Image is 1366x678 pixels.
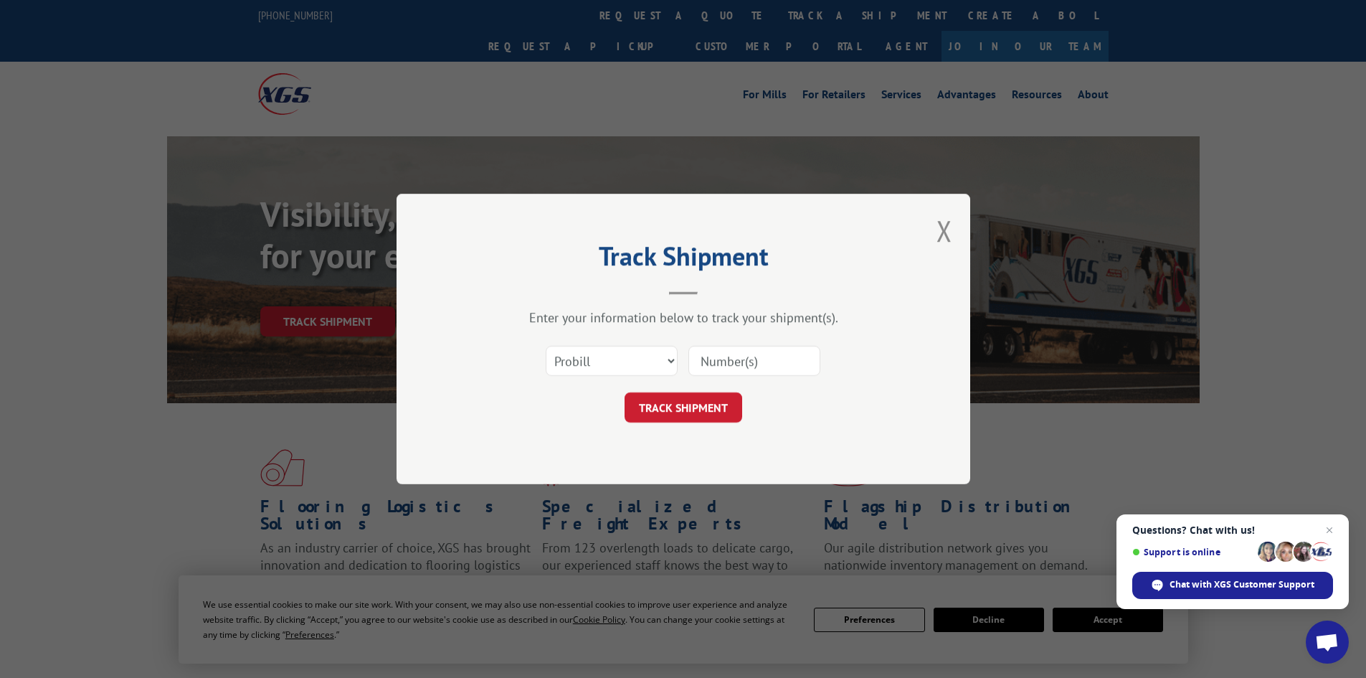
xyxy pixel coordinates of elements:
[936,212,952,250] button: Close modal
[1306,621,1349,664] a: Open chat
[625,392,742,423] button: TRACK SHIPMENT
[1132,572,1333,599] span: Chat with XGS Customer Support
[1132,524,1333,536] span: Questions? Chat with us!
[1132,547,1253,557] span: Support is online
[1170,578,1314,591] span: Chat with XGS Customer Support
[468,246,898,273] h2: Track Shipment
[688,346,820,376] input: Number(s)
[468,309,898,326] div: Enter your information below to track your shipment(s).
